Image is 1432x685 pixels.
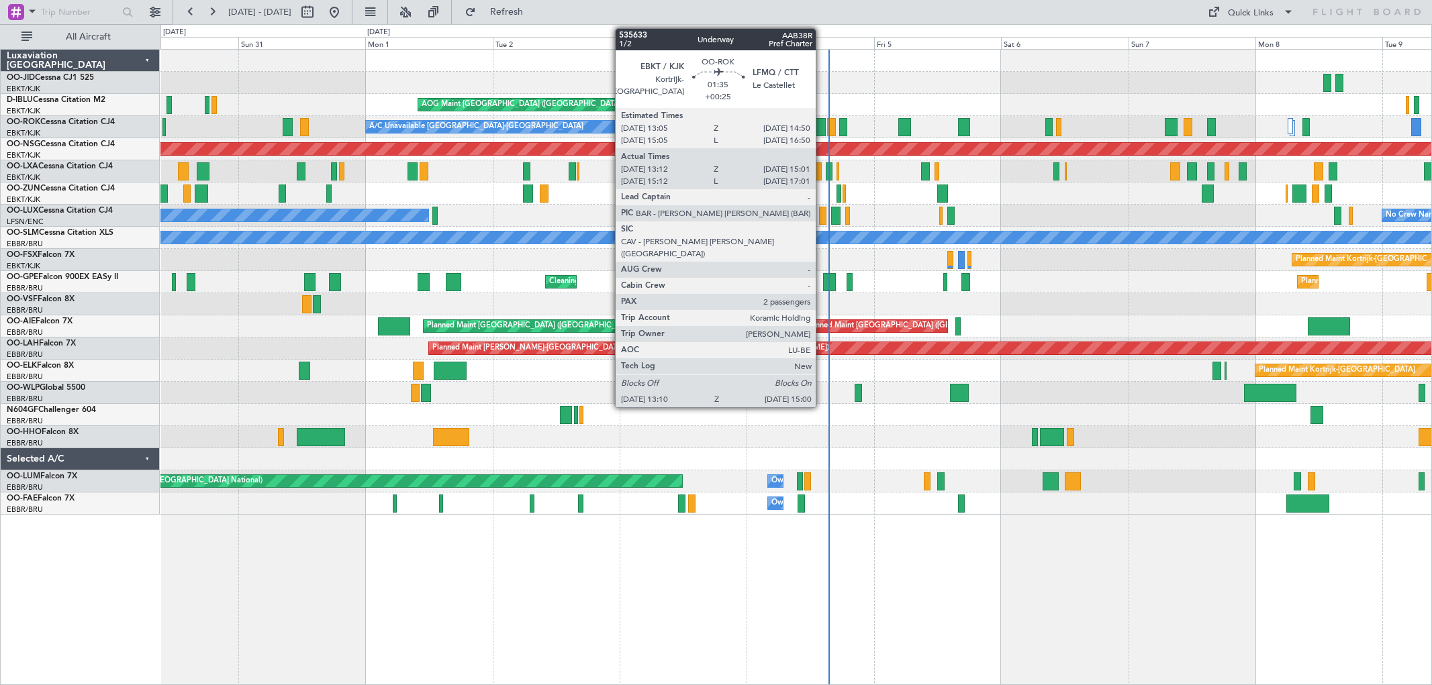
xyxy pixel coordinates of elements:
div: Wed 3 [620,37,747,49]
a: OO-FSXFalcon 7X [7,251,75,259]
span: OO-LAH [7,339,39,348]
a: EBKT/KJK [7,84,40,94]
div: Quick Links [1228,7,1274,20]
span: OO-HHO [7,428,42,436]
div: Unplanned Maint [GEOGRAPHIC_DATA] ([GEOGRAPHIC_DATA] National) [796,316,1048,336]
div: [DATE] [367,27,390,38]
div: Mon 1 [365,37,492,49]
div: Sun 7 [1129,37,1255,49]
div: Sat 30 [111,37,238,49]
span: All Aircraft [35,32,142,42]
span: OO-LUM [7,472,40,480]
a: EBKT/KJK [7,172,40,182]
span: OO-SLM [7,229,39,237]
a: D-IBLUCessna Citation M2 [7,96,105,104]
a: EBBR/BRU [7,482,43,492]
a: EBBR/BRU [7,283,43,293]
a: LFSN/ENC [7,217,44,227]
a: EBKT/KJK [7,150,40,160]
span: D-IBLU [7,96,33,104]
span: OO-NSG [7,140,40,148]
div: No Crew Nancy (Essey) [623,205,703,225]
div: Owner Melsbroek Air Base [771,493,863,513]
span: OO-ELK [7,362,37,370]
button: All Aircraft [15,26,146,48]
a: EBBR/BRU [7,239,43,249]
div: Tue 2 [493,37,620,49]
a: OO-LUMFalcon 7X [7,472,77,480]
span: [DATE] - [DATE] [228,6,291,18]
div: [DATE] [163,27,186,38]
span: N604GF [7,406,38,414]
a: EBBR/BRU [7,305,43,315]
a: EBBR/BRU [7,438,43,448]
a: EBBR/BRU [7,394,43,404]
span: OO-FSX [7,251,38,259]
div: Cleaning [GEOGRAPHIC_DATA] ([GEOGRAPHIC_DATA] National) [549,272,773,292]
a: OO-SLMCessna Citation XLS [7,229,113,237]
a: OO-LAHFalcon 7X [7,339,76,348]
div: Fri 5 [874,37,1001,49]
span: OO-ZUN [7,185,40,193]
input: Trip Number [41,2,118,22]
span: OO-LUX [7,207,38,215]
div: Thu 4 [747,37,873,49]
a: OO-AIEFalcon 7X [7,317,73,325]
button: Refresh [459,1,539,23]
div: Planned Maint Kortrijk-[GEOGRAPHIC_DATA] [1259,360,1415,380]
span: Refresh [479,7,535,17]
a: EBKT/KJK [7,106,40,116]
a: EBBR/BRU [7,505,43,515]
a: N604GFChallenger 604 [7,406,96,414]
button: Quick Links [1201,1,1300,23]
span: OO-JID [7,74,35,82]
a: EBKT/KJK [7,195,40,205]
a: OO-ZUNCessna Citation CJ4 [7,185,115,193]
span: OO-LXA [7,162,38,170]
span: OO-ROK [7,118,40,126]
div: Owner Melsbroek Air Base [771,471,863,491]
a: OO-ELKFalcon 8X [7,362,74,370]
div: Mon 8 [1255,37,1382,49]
div: No Crew [GEOGRAPHIC_DATA] ([GEOGRAPHIC_DATA] National) [623,95,848,115]
a: EBBR/BRU [7,416,43,426]
a: OO-LXACessna Citation CJ4 [7,162,113,170]
div: Planned Maint [PERSON_NAME]-[GEOGRAPHIC_DATA][PERSON_NAME] ([GEOGRAPHIC_DATA][PERSON_NAME]) [432,338,829,358]
a: OO-HHOFalcon 8X [7,428,79,436]
a: EBBR/BRU [7,372,43,382]
a: OO-LUXCessna Citation CJ4 [7,207,113,215]
a: OO-VSFFalcon 8X [7,295,75,303]
span: OO-FAE [7,494,38,503]
a: OO-WLPGlobal 5500 [7,384,85,392]
a: OO-NSGCessna Citation CJ4 [7,140,115,148]
span: OO-GPE [7,273,38,281]
a: EBBR/BRU [7,327,43,337]
a: EBKT/KJK [7,128,40,138]
div: Sat 6 [1001,37,1128,49]
a: OO-JIDCessna CJ1 525 [7,74,94,82]
span: OO-VSF [7,295,38,303]
a: EBBR/BRU [7,350,43,360]
div: Sun 31 [238,37,365,49]
a: OO-ROKCessna Citation CJ4 [7,118,115,126]
span: OO-WLP [7,384,40,392]
span: OO-AIE [7,317,36,325]
div: A/C Unavailable [GEOGRAPHIC_DATA]-[GEOGRAPHIC_DATA] [369,117,583,137]
div: Planned Maint [GEOGRAPHIC_DATA] ([GEOGRAPHIC_DATA]) [427,316,638,336]
a: EBKT/KJK [7,261,40,271]
a: OO-FAEFalcon 7X [7,494,75,503]
a: OO-GPEFalcon 900EX EASy II [7,273,118,281]
div: AOG Maint [GEOGRAPHIC_DATA] ([GEOGRAPHIC_DATA] National) [422,95,655,115]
